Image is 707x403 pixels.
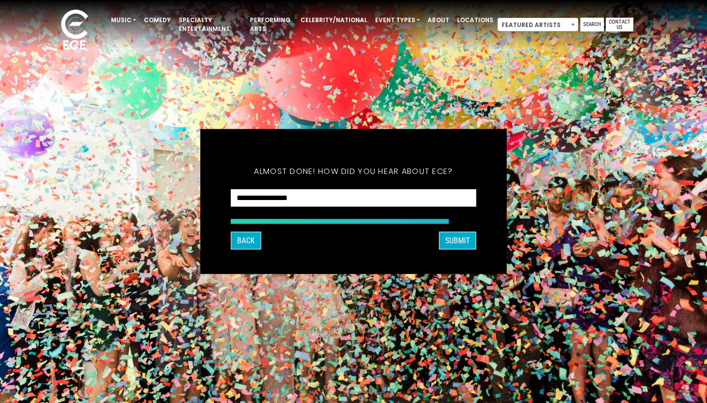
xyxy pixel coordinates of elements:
a: About [424,12,453,29]
button: Back [231,232,261,250]
a: Event Types [371,12,424,29]
a: Celebrity/National [297,12,371,29]
a: Comedy [140,12,175,29]
a: Performing Arts [246,12,297,37]
button: SUBMIT [439,232,476,250]
a: Specialty Entertainment [175,12,246,37]
a: Locations [453,12,497,29]
span: Featured Artists [498,18,578,32]
img: ece_new_logo_whitev2-1.png [50,7,99,55]
a: Music [107,12,140,29]
a: Search [580,18,604,31]
h5: Almost done! How did you hear about ECE? [231,154,476,189]
span: Featured Artists [497,18,578,31]
select: How did you hear about ECE [231,189,476,207]
a: Contact Us [606,18,633,31]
